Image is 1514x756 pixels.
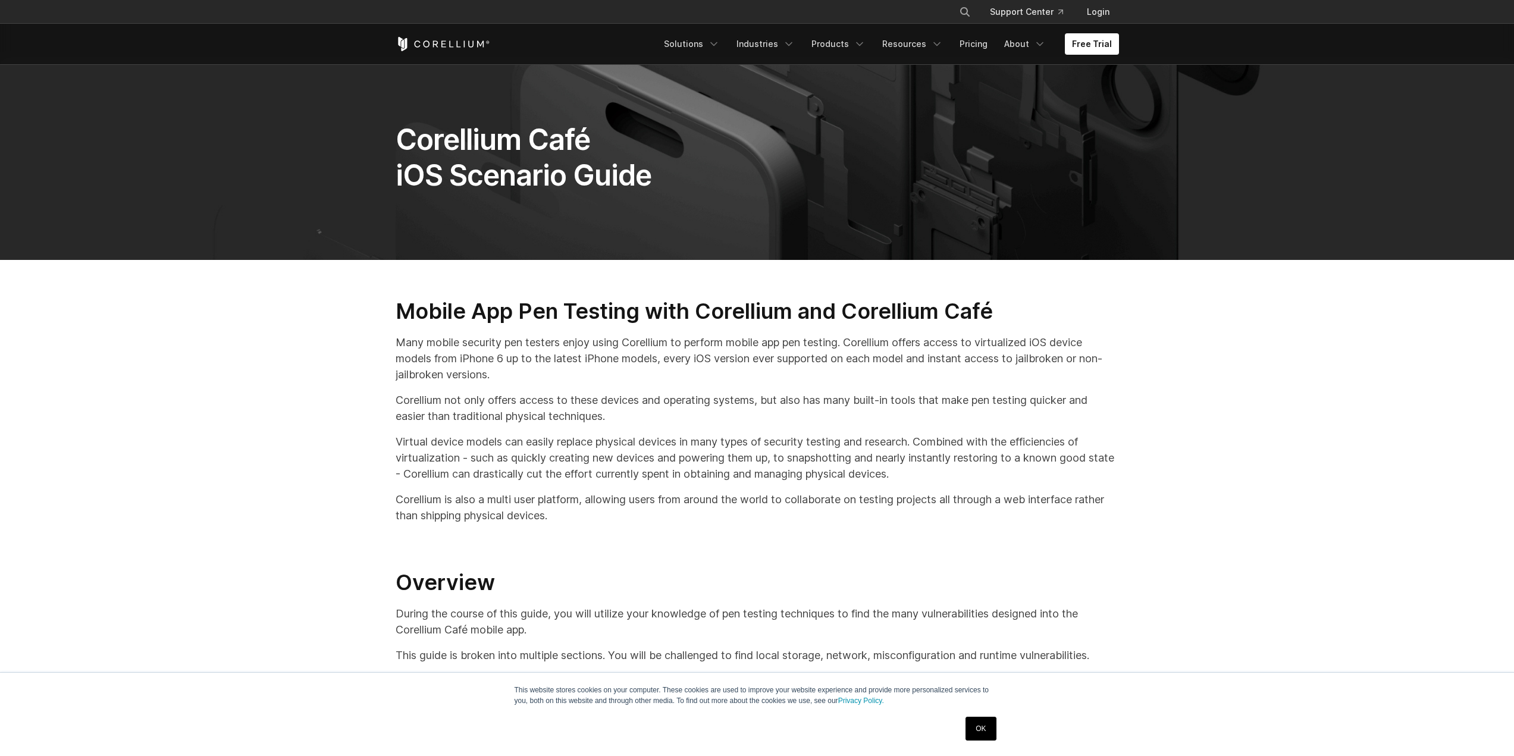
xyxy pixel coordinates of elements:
p: This website stores cookies on your computer. These cookies are used to improve your website expe... [515,685,1000,706]
a: Industries [729,33,802,55]
a: About [997,33,1053,55]
a: OK [966,717,996,741]
p: Corellium not only offers access to these devices and operating systems, but also has many built-... [396,392,1119,424]
button: Search [954,1,976,23]
a: Free Trial [1065,33,1119,55]
a: Login [1077,1,1119,23]
a: Corellium Home [396,37,490,51]
p: During the course of this guide, you will utilize your knowledge of pen testing techniques to fin... [396,606,1119,638]
div: Navigation Menu [657,33,1119,55]
span: Corellium Café iOS Scenario Guide [396,122,652,193]
a: Solutions [657,33,727,55]
a: Resources [875,33,950,55]
h2: Mobile App Pen Testing with Corellium and Corellium Café [396,298,1119,325]
a: Pricing [952,33,995,55]
p: This guide is broken into multiple sections. You will be challenged to find local storage, networ... [396,647,1119,663]
p: Corellium is also a multi user platform, allowing users from around the world to collaborate on t... [396,491,1119,523]
a: Products [804,33,873,55]
a: Privacy Policy. [838,697,884,705]
h2: Overview [396,569,1119,596]
a: Support Center [980,1,1073,23]
p: Virtual device models can easily replace physical devices in many types of security testing and r... [396,434,1119,482]
p: Many mobile security pen testers enjoy using Corellium to perform mobile app pen testing. Corelli... [396,334,1119,382]
div: Navigation Menu [945,1,1119,23]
